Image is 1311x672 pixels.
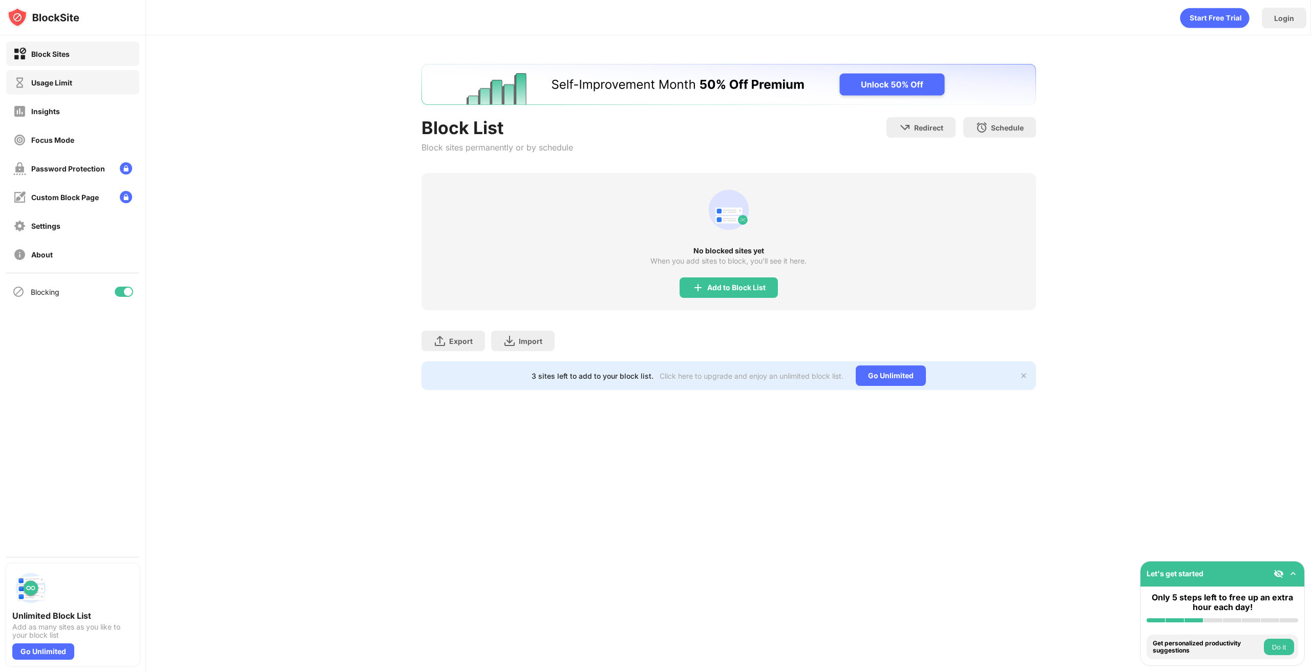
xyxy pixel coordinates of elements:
div: animation [704,185,753,234]
img: password-protection-off.svg [13,162,26,175]
img: omni-setup-toggle.svg [1288,569,1298,579]
div: Let's get started [1147,569,1203,578]
div: Only 5 steps left to free up an extra hour each day! [1147,593,1298,612]
img: block-on.svg [13,48,26,60]
img: logo-blocksite.svg [7,7,79,28]
img: x-button.svg [1020,372,1028,380]
img: about-off.svg [13,248,26,261]
div: Login [1274,14,1294,23]
img: lock-menu.svg [120,162,132,175]
div: Redirect [914,123,943,132]
div: Block List [421,117,573,138]
img: eye-not-visible.svg [1274,569,1284,579]
div: Unlimited Block List [12,611,133,621]
div: Go Unlimited [856,365,926,386]
img: settings-off.svg [13,220,26,232]
div: Block sites permanently or by schedule [421,142,573,153]
div: animation [1180,8,1250,28]
div: Settings [31,222,60,230]
img: focus-off.svg [13,134,26,146]
div: Go Unlimited [12,643,74,660]
div: No blocked sites yet [421,247,1036,255]
img: blocking-icon.svg [12,286,25,298]
div: When you add sites to block, you’ll see it here. [650,257,807,265]
div: Focus Mode [31,136,74,144]
div: Add to Block List [707,284,766,292]
div: Block Sites [31,50,70,58]
img: lock-menu.svg [120,191,132,203]
img: customize-block-page-off.svg [13,191,26,204]
div: Click here to upgrade and enjoy an unlimited block list. [660,372,843,380]
img: insights-off.svg [13,105,26,118]
div: Password Protection [31,164,105,173]
img: time-usage-off.svg [13,76,26,89]
div: Export [449,337,473,345]
iframe: Banner [421,64,1036,105]
div: Custom Block Page [31,193,99,202]
div: Insights [31,107,60,116]
div: About [31,250,53,259]
div: Schedule [991,123,1024,132]
div: Blocking [31,288,59,296]
div: 3 sites left to add to your block list. [532,372,653,380]
div: Import [519,337,542,345]
img: push-block-list.svg [12,570,49,606]
div: Usage Limit [31,78,72,87]
div: Get personalized productivity suggestions [1153,640,1261,655]
button: Do it [1264,639,1294,655]
div: Add as many sites as you like to your block list [12,623,133,639]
